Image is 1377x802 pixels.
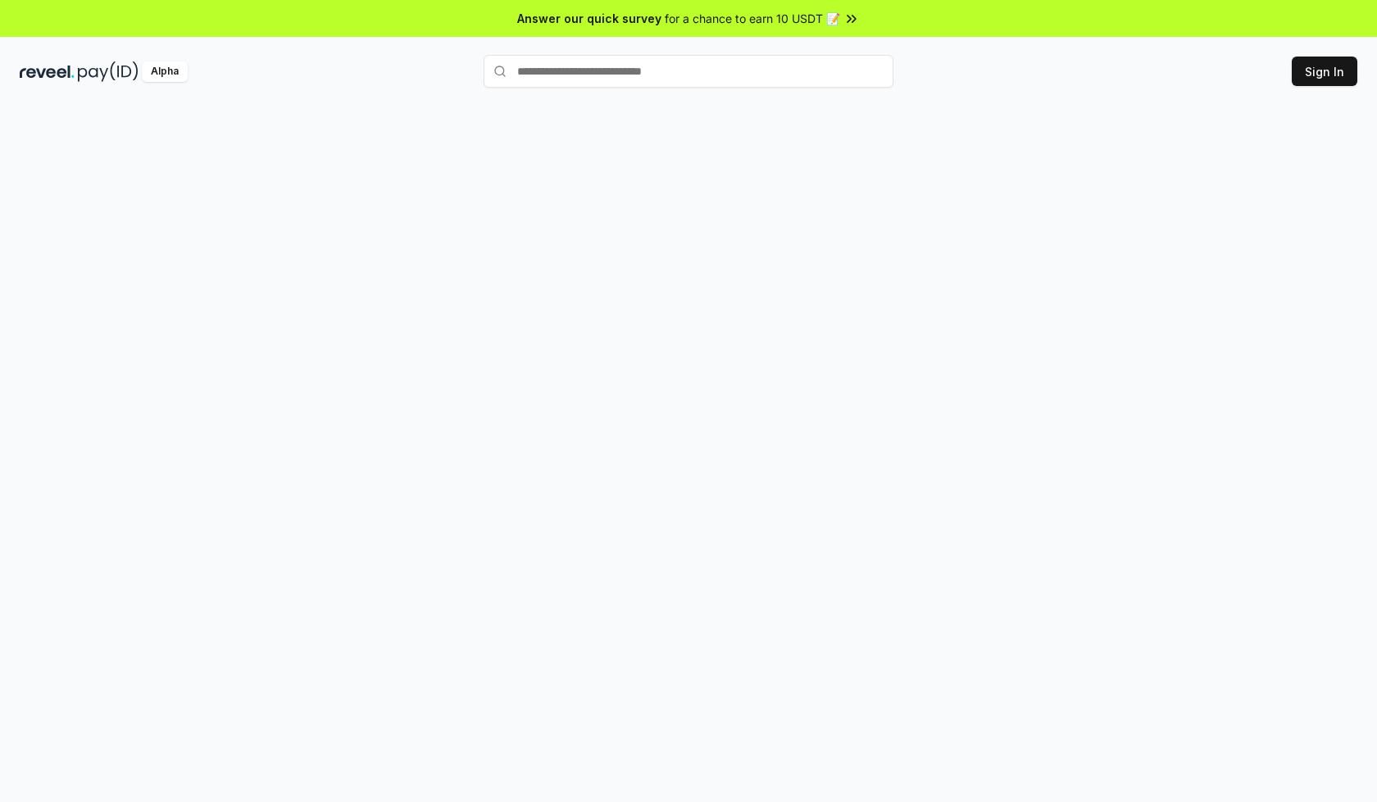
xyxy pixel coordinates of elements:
[20,61,75,82] img: reveel_dark
[1292,57,1357,86] button: Sign In
[517,10,661,27] span: Answer our quick survey
[78,61,139,82] img: pay_id
[665,10,840,27] span: for a chance to earn 10 USDT 📝
[142,61,188,82] div: Alpha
